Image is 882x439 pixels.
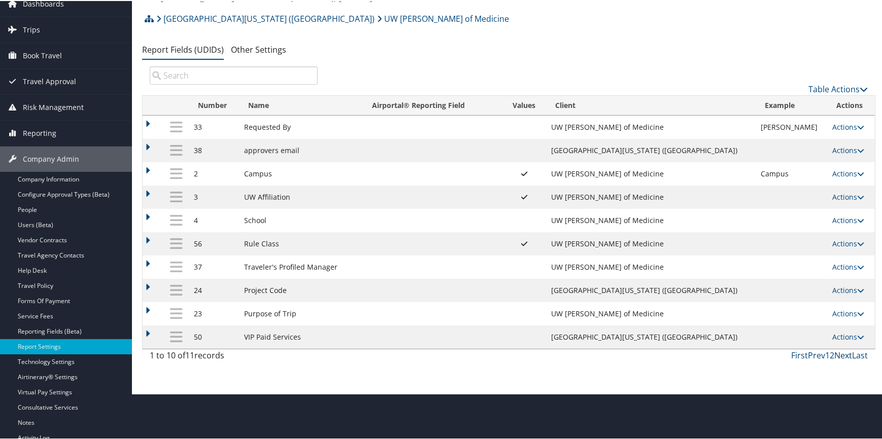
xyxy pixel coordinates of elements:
td: Requested By [239,115,363,138]
td: Project Code [239,278,363,301]
td: [GEOGRAPHIC_DATA][US_STATE] ([GEOGRAPHIC_DATA]) [546,138,756,161]
a: Actions [832,191,864,201]
td: 2 [189,161,239,185]
th: Number [189,95,239,115]
td: Purpose of Trip [239,301,363,324]
a: Prev [808,349,825,360]
th: Example [756,95,827,115]
a: Table Actions [808,83,868,94]
a: Actions [832,331,864,341]
td: UW [PERSON_NAME] of Medicine [546,161,756,185]
td: Campus [239,161,363,185]
a: Actions [832,308,864,317]
td: VIP Paid Services [239,324,363,348]
td: UW [PERSON_NAME] of Medicine [546,254,756,278]
a: 1 [825,349,830,360]
a: Next [834,349,852,360]
td: School [239,208,363,231]
span: 11 [185,349,194,360]
td: 23 [189,301,239,324]
td: UW [PERSON_NAME] of Medicine [546,301,756,324]
td: UW [PERSON_NAME] of Medicine [546,185,756,208]
td: UW [PERSON_NAME] of Medicine [546,231,756,254]
span: Reporting [23,120,56,145]
th: Client [546,95,756,115]
td: approvers email [239,138,363,161]
a: Actions [832,121,864,131]
span: Company Admin [23,145,79,171]
a: Actions [832,168,864,177]
th: Airportal&reg; Reporting Field [363,95,502,115]
a: First [791,349,808,360]
td: Rule Class [239,231,363,254]
td: [PERSON_NAME] [756,115,827,138]
td: 4 [189,208,239,231]
th: Name [239,95,363,115]
td: Campus [756,161,827,185]
td: [GEOGRAPHIC_DATA][US_STATE] ([GEOGRAPHIC_DATA]) [546,324,756,348]
td: UW [PERSON_NAME] of Medicine [546,115,756,138]
td: UW Affiliation [239,185,363,208]
th: : activate to sort column descending [164,95,189,115]
a: Report Fields (UDIDs) [142,43,224,54]
span: Travel Approval [23,68,76,93]
div: 1 to 10 of records [150,348,318,365]
td: 38 [189,138,239,161]
a: Actions [832,261,864,271]
th: Actions [827,95,875,115]
a: UW [PERSON_NAME] of Medicine [377,8,509,28]
td: [GEOGRAPHIC_DATA][US_STATE] ([GEOGRAPHIC_DATA]) [546,278,756,301]
a: Other Settings [231,43,286,54]
a: 2 [830,349,834,360]
span: Book Travel [23,42,62,67]
td: Traveler's Profiled Manager [239,254,363,278]
span: Trips [23,16,40,42]
a: Actions [832,214,864,224]
td: 56 [189,231,239,254]
td: 37 [189,254,239,278]
a: Last [852,349,868,360]
span: Risk Management [23,94,84,119]
td: 3 [189,185,239,208]
a: Actions [832,284,864,294]
a: Actions [832,238,864,247]
td: 24 [189,278,239,301]
td: 33 [189,115,239,138]
td: UW [PERSON_NAME] of Medicine [546,208,756,231]
th: Values [502,95,546,115]
td: 50 [189,324,239,348]
a: [GEOGRAPHIC_DATA][US_STATE] ([GEOGRAPHIC_DATA]) [156,8,375,28]
input: Search [150,65,318,84]
a: Actions [832,144,864,154]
